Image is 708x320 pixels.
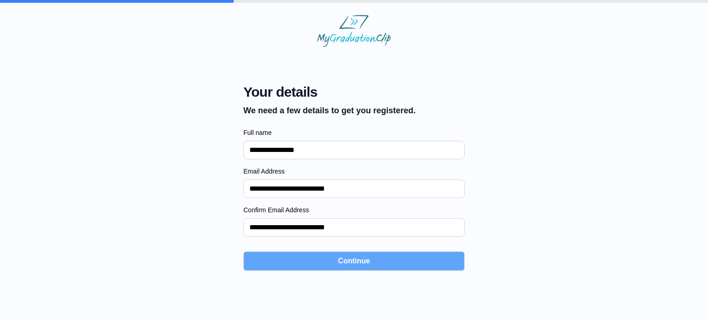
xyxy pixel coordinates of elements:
[243,128,465,137] label: Full name
[243,205,465,215] label: Confirm Email Address
[243,167,465,176] label: Email Address
[243,104,416,117] p: We need a few details to get you registered.
[317,15,391,47] img: MyGraduationClip
[243,84,416,100] span: Your details
[243,251,465,271] button: Continue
